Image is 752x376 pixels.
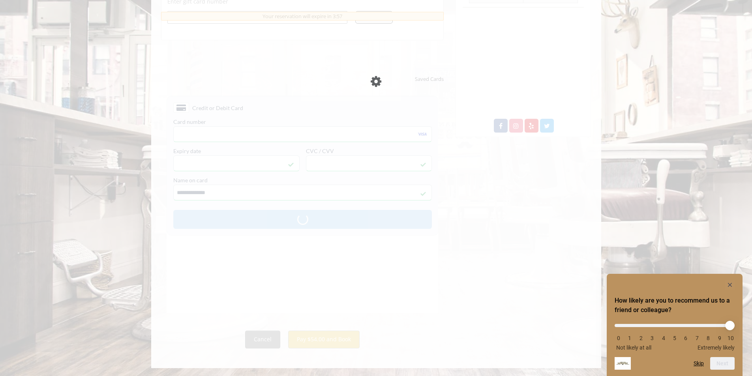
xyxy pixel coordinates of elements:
[725,280,735,290] button: Hide survey
[615,318,735,351] div: How likely are you to recommend us to a friend or colleague? Select an option from 0 to 10, with ...
[710,357,735,370] button: Next question
[615,296,735,315] h2: How likely are you to recommend us to a friend or colleague? Select an option from 0 to 10, with ...
[694,360,704,367] button: Skip
[615,335,623,341] li: 0
[704,335,712,341] li: 8
[626,335,634,341] li: 1
[693,335,701,341] li: 7
[671,335,679,341] li: 5
[727,335,735,341] li: 10
[615,280,735,370] div: How likely are you to recommend us to a friend or colleague? Select an option from 0 to 10, with ...
[637,335,645,341] li: 2
[660,335,668,341] li: 4
[682,335,690,341] li: 6
[698,344,735,351] span: Extremely likely
[616,344,651,351] span: Not likely at all
[716,335,724,341] li: 9
[648,335,656,341] li: 3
